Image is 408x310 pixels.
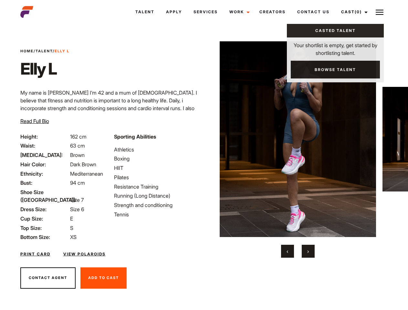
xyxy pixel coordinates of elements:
[20,170,69,178] span: Ethnicity:
[307,248,309,254] span: Next
[20,251,50,257] a: Print Card
[20,151,69,159] span: [MEDICAL_DATA]:
[20,188,69,204] span: Shoe Size ([GEOGRAPHIC_DATA]):
[20,205,69,213] span: Dress Size:
[20,142,69,150] span: Waist:
[160,3,188,21] a: Apply
[114,133,156,140] strong: Sporting Abilities
[20,224,69,232] span: Top Size:
[70,133,87,140] span: 162 cm
[20,160,69,168] span: Hair Color:
[20,89,200,143] p: My name is [PERSON_NAME] I’m 42 and a mum of [DEMOGRAPHIC_DATA]. I believe that fitness and nutri...
[355,9,362,14] span: (0)
[291,61,380,78] a: Browse Talent
[80,267,127,289] button: Add To Cast
[20,133,69,140] span: Height:
[70,234,77,240] span: XS
[20,233,69,241] span: Bottom Size:
[114,201,200,209] li: Strength and conditioning
[70,142,85,149] span: 63 cm
[114,164,200,172] li: HIIT
[287,24,384,37] a: Casted Talent
[70,180,85,186] span: 94 cm
[114,155,200,162] li: Boxing
[20,48,69,54] span: / /
[20,118,49,124] span: Read Full Bio
[188,3,224,21] a: Services
[20,267,76,289] button: Contact Agent
[114,211,200,218] li: Tennis
[70,170,103,177] span: Mediterranean
[20,179,69,187] span: Bust:
[70,152,85,158] span: Brown
[287,248,288,254] span: Previous
[20,5,33,18] img: cropped-aefm-brand-fav-22-square.png
[335,3,371,21] a: Cast(0)
[224,3,254,21] a: Work
[20,215,69,222] span: Cup Size:
[55,49,69,53] strong: Elly L
[36,49,53,53] a: Talent
[70,225,73,231] span: S
[287,37,384,57] p: Your shortlist is empty, get started by shortlisting talent.
[114,183,200,191] li: Resistance Training
[70,197,84,203] span: Size 7
[114,192,200,200] li: Running (Long Distance)
[70,161,96,168] span: Dark Brown
[114,146,200,153] li: Athletics
[130,3,160,21] a: Talent
[20,117,49,125] button: Read Full Bio
[114,173,200,181] li: Pilates
[70,215,73,222] span: E
[20,59,69,78] h1: Elly L
[88,275,119,280] span: Add To Cast
[70,206,84,212] span: Size 6
[376,8,383,16] img: Burger icon
[291,3,335,21] a: Contact Us
[254,3,291,21] a: Creators
[63,251,106,257] a: View Polaroids
[20,49,34,53] a: Home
